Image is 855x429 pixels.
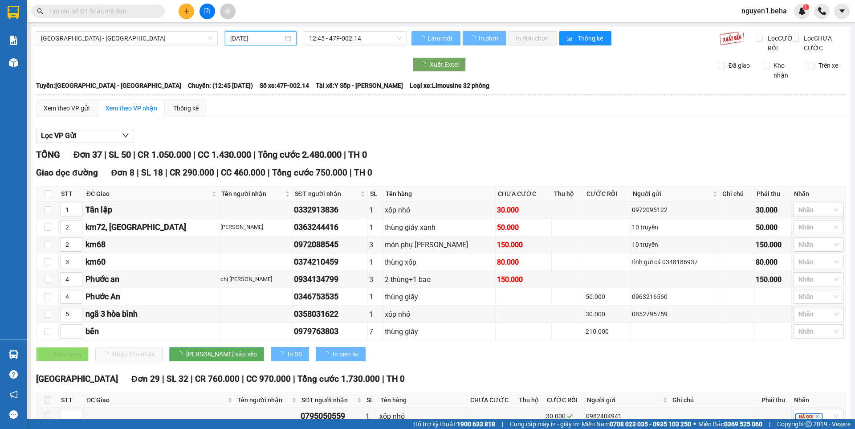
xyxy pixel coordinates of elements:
[204,8,210,14] span: file-add
[385,309,494,320] div: xốp nhỏ
[293,288,368,306] td: 0346753535
[587,395,661,405] span: Người gửi
[510,419,579,429] span: Cung cấp máy in - giấy in:
[253,149,256,160] span: |
[165,168,167,178] span: |
[815,61,842,70] span: Trên xe
[260,81,309,90] span: Số xe: 47F-002.14
[49,6,154,16] input: Tìm tên, số ĐT hoặc mã đơn
[294,256,366,268] div: 0374210459
[272,168,347,178] span: Tổng cước 750.000
[497,274,550,285] div: 150.000
[806,421,812,427] span: copyright
[323,351,333,357] span: loading
[220,223,291,232] div: [PERSON_NAME]
[632,257,718,267] div: tình gửi cá 0348186937
[759,393,792,408] th: Phải thu
[756,204,790,216] div: 30.000
[385,204,494,216] div: xốp nhỏ
[85,325,217,338] div: bến
[293,236,368,253] td: 0972088545
[502,419,503,429] span: |
[36,347,89,361] button: Giao hàng
[162,374,164,384] span: |
[278,351,288,357] span: loading
[199,4,215,19] button: file-add
[369,326,382,337] div: 7
[385,222,494,233] div: thùng giấy xanh
[294,204,366,216] div: 0332913836
[37,8,43,14] span: search
[333,349,358,359] span: In biên lai
[385,274,494,285] div: 2 thùng+1 bao
[294,290,366,303] div: 0346753535
[698,419,762,429] span: Miền Bắc
[36,129,134,143] button: Lọc VP Gửi
[9,36,18,45] img: solution-icon
[293,271,368,288] td: 0934134799
[36,149,60,160] span: TỔNG
[427,33,453,43] span: Làm mới
[369,239,382,250] div: 3
[293,374,295,384] span: |
[85,238,217,251] div: km68
[9,370,18,379] span: question-circle
[41,32,212,45] span: Phú Yên - Đắk Lắk
[794,395,843,405] div: Nhãn
[316,81,403,90] span: Tài xế: Y Sốp - [PERSON_NAME]
[567,413,573,419] span: check
[794,189,843,199] div: Nhãn
[769,419,770,429] span: |
[237,395,290,405] span: Tên người nhận
[366,411,376,422] div: 1
[188,81,253,90] span: Chuyến: (12:45 [DATE])
[725,61,753,70] span: Đã giao
[795,413,823,420] span: ĐÃ GỌI
[294,238,366,251] div: 0972088545
[369,309,382,320] div: 1
[186,349,257,359] span: [PERSON_NAME] sắp xếp
[344,149,346,160] span: |
[9,410,18,419] span: message
[419,35,426,41] span: loading
[8,6,19,19] img: logo-vxr
[191,374,193,384] span: |
[293,219,368,236] td: 0363244416
[294,308,366,320] div: 0358031622
[364,393,378,408] th: SL
[299,408,364,425] td: 0795050559
[216,168,219,178] span: |
[410,81,489,90] span: Loại xe: Limousine 32 phòng
[546,411,583,421] div: 30.000
[109,149,131,160] span: SL 50
[509,31,557,45] button: In đơn chọn
[36,82,181,89] b: Tuyến: [GEOGRAPHIC_DATA] - [GEOGRAPHIC_DATA]
[633,189,711,199] span: Người gửi
[354,168,372,178] span: TH 0
[295,189,358,199] span: SĐT người nhận
[301,410,362,422] div: 0795050559
[294,273,366,286] div: 0934134799
[632,205,718,215] div: 0972095122
[111,168,135,178] span: Đơn 8
[230,33,283,43] input: 12/09/2025
[176,351,186,357] span: loading
[632,240,718,249] div: 10 truyền
[9,390,18,399] span: notification
[293,306,368,323] td: 0358031622
[195,374,240,384] span: CR 760.000
[719,31,745,45] img: 9k=
[383,187,496,201] th: Tên hàng
[798,7,806,15] img: icon-new-feature
[582,419,691,429] span: Miền Nam
[770,61,801,80] span: Kho nhận
[369,257,382,268] div: 1
[85,221,217,233] div: km72, [GEOGRAPHIC_DATA]
[552,187,584,201] th: Thu hộ
[411,31,460,45] button: Làm mới
[457,421,495,428] strong: 1900 633 818
[316,347,366,361] button: In biên lai
[545,393,585,408] th: CƯỚC RỒI
[413,57,466,72] button: Xuất Excel
[271,347,309,361] button: In DS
